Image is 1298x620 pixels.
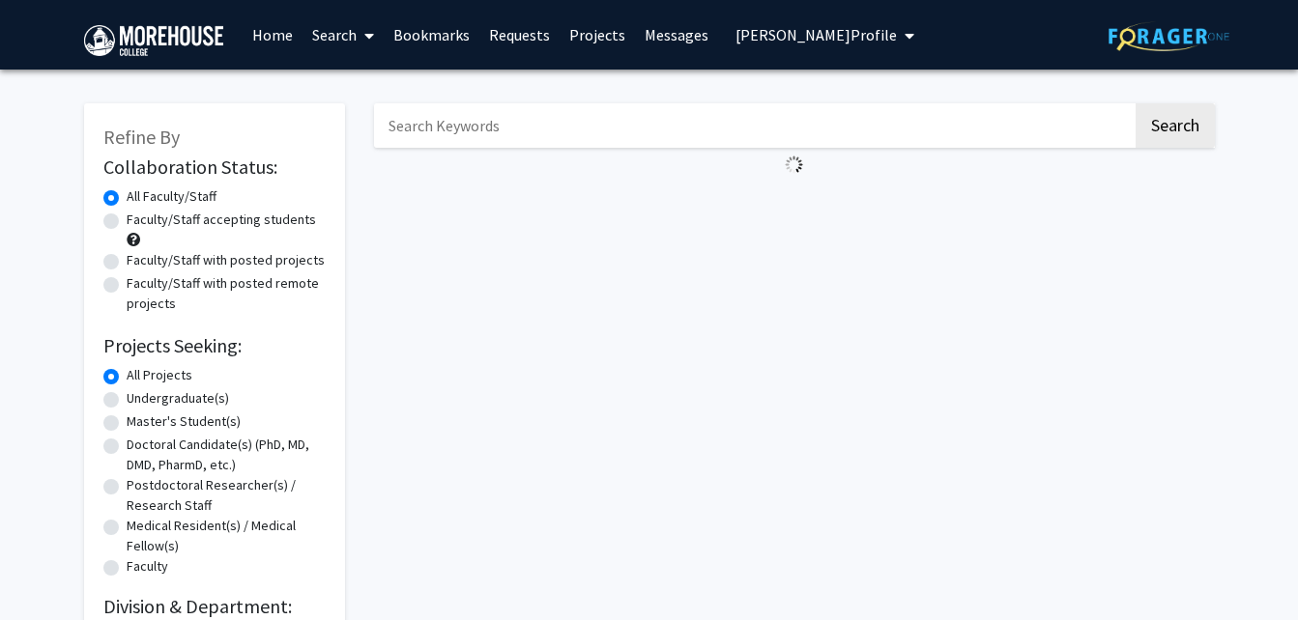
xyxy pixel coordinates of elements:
[127,250,325,270] label: Faculty/Staff with posted projects
[374,103,1133,148] input: Search Keywords
[127,186,216,207] label: All Faculty/Staff
[243,1,303,69] a: Home
[127,365,192,385] label: All Projects
[127,388,229,409] label: Undergraduate(s)
[1216,533,1284,606] iframe: Chat
[84,25,223,56] img: Morehouse College Logo
[374,182,1215,226] nav: Page navigation
[103,155,326,179] h2: Collaboration Status:
[1136,103,1215,148] button: Search
[479,1,560,69] a: Requests
[127,556,168,577] label: Faculty
[127,411,241,432] label: Master's Student(s)
[736,25,897,44] span: [PERSON_NAME] Profile
[127,210,316,230] label: Faculty/Staff accepting students
[384,1,479,69] a: Bookmarks
[635,1,718,69] a: Messages
[103,125,180,149] span: Refine By
[303,1,384,69] a: Search
[127,475,326,516] label: Postdoctoral Researcher(s) / Research Staff
[127,435,326,475] label: Doctoral Candidate(s) (PhD, MD, DMD, PharmD, etc.)
[560,1,635,69] a: Projects
[1109,21,1229,51] img: ForagerOne Logo
[103,595,326,618] h2: Division & Department:
[777,148,811,182] img: Loading
[127,516,326,556] label: Medical Resident(s) / Medical Fellow(s)
[127,273,326,314] label: Faculty/Staff with posted remote projects
[103,334,326,357] h2: Projects Seeking:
